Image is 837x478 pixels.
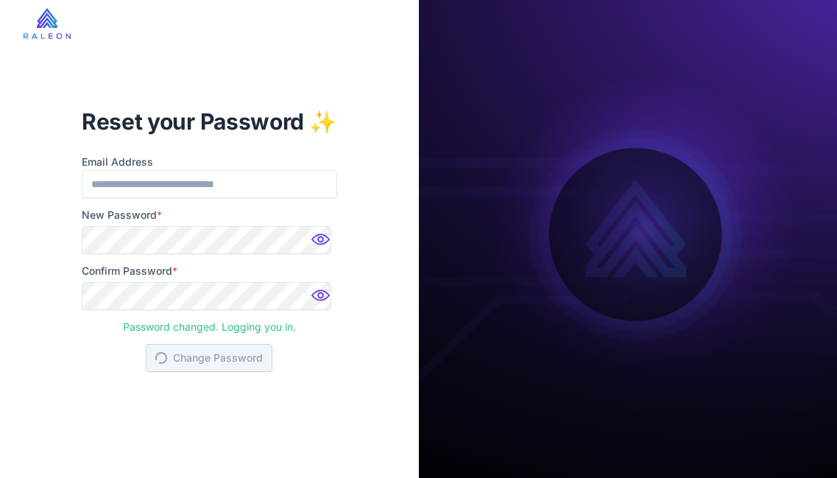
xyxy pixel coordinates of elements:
h1: Reset your Password ✨ [82,107,337,136]
img: Password hidden [308,229,337,259]
img: raleon-logo-whitebg.9aac0268.jpg [24,8,71,39]
label: Email Address [82,154,337,170]
label: Confirm Password [82,263,337,279]
div: Password changed. Logging you in. [82,313,337,335]
img: Password hidden [308,285,337,314]
label: New Password [82,207,337,223]
button: Change Password [146,344,272,372]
